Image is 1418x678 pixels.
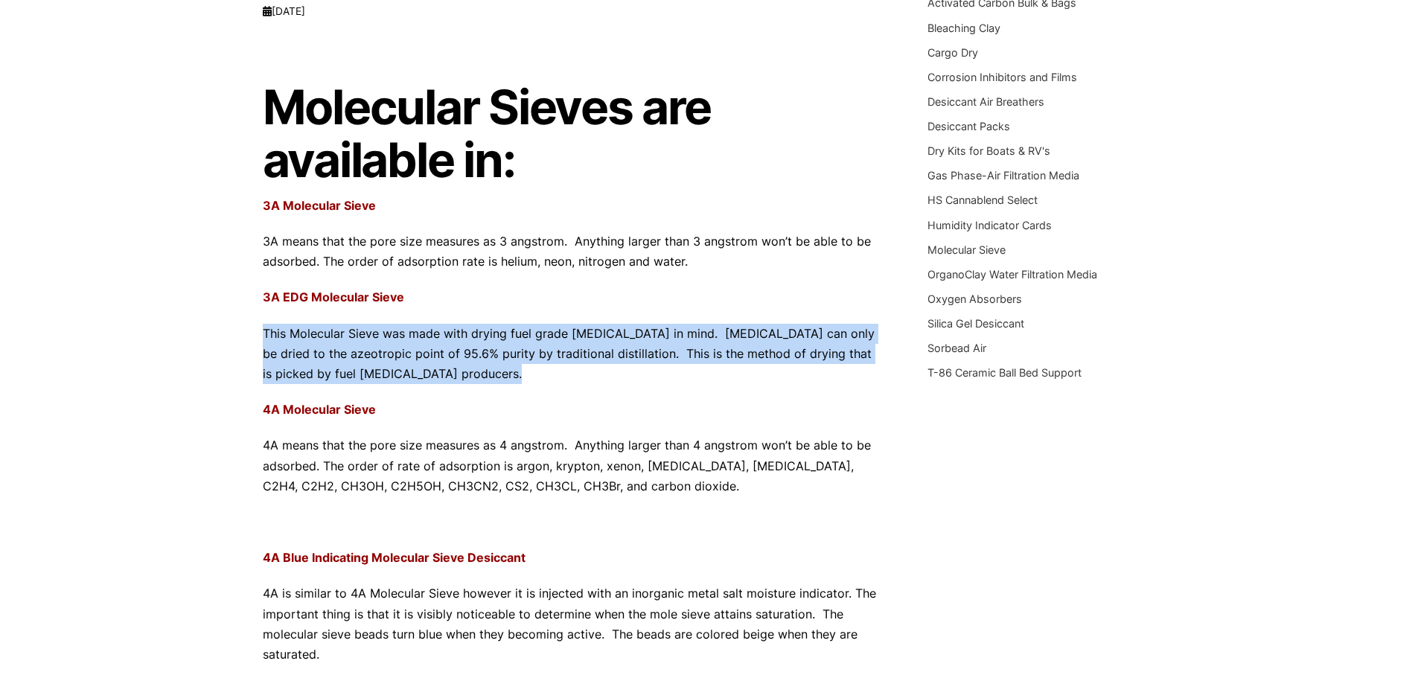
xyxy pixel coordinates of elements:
[263,198,376,213] a: 3A Molecular Sieve
[263,5,305,17] time: [DATE]
[927,144,1050,157] a: Dry Kits for Boats & RV's
[927,219,1052,231] a: Humidity Indicator Cards
[927,342,986,354] a: Sorbead Air
[927,243,1006,256] a: Molecular Sieve
[927,95,1044,108] a: Desiccant Air Breathers
[927,120,1010,132] a: Desiccant Packs
[263,231,884,272] p: 3A means that the pore size measures as 3 angstrom. Anything larger than 3 angstrom won’t be able...
[927,268,1097,281] a: OrganoClay Water Filtration Media
[263,550,526,565] a: 4A Blue Indicating Molecular Sieve Desiccant
[927,46,978,59] a: Cargo Dry
[263,583,884,665] p: 4A is similar to 4A Molecular Sieve however it is injected with an inorganic metal salt moisture ...
[263,81,884,186] h1: Molecular Sieves are available in:
[927,169,1079,182] a: Gas Phase-Air Filtration Media
[263,402,376,417] a: 4A Molecular Sieve
[927,317,1024,330] a: Silica Gel Desiccant
[263,324,884,385] p: This Molecular Sieve was made with drying fuel grade [MEDICAL_DATA] in mind. [MEDICAL_DATA] can o...
[927,366,1082,379] a: T-86 Ceramic Ball Bed Support
[927,71,1077,83] a: Corrosion Inhibitors and Films
[263,290,404,304] a: 3A EDG Molecular Sieve
[927,22,1000,34] a: Bleaching Clay
[263,435,884,496] p: 4A means that the pore size measures as 4 angstrom. Anything larger than 4 angstrom won’t be able...
[927,194,1038,206] a: HS Cannablend Select
[927,292,1022,305] a: Oxygen Absorbers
